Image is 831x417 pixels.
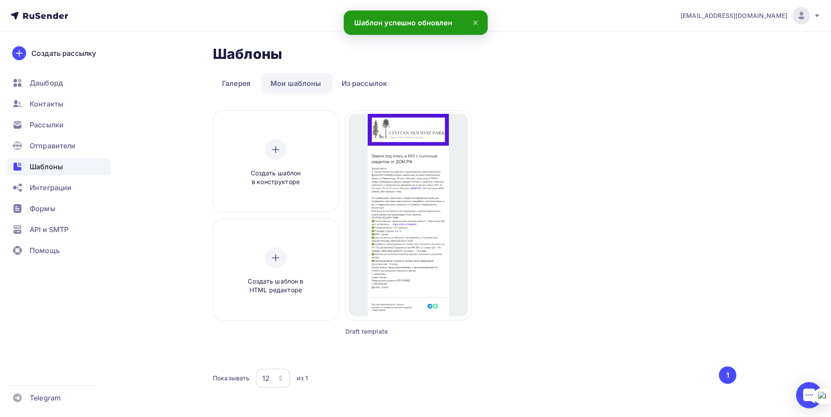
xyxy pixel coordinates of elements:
[30,120,64,130] span: Рассылки
[256,368,291,388] button: 12
[332,73,397,93] a: Из рассылок
[261,73,331,93] a: Мои шаблоны
[234,169,317,187] span: Создать шаблон в конструкторе
[262,373,270,383] div: 12
[7,74,111,92] a: Дашборд
[31,48,96,58] div: Создать рассылку
[7,116,111,133] a: Рассылки
[30,182,72,193] span: Интеграции
[234,277,317,295] span: Создать шаблон в HTML редакторе
[30,203,55,214] span: Формы
[30,224,68,235] span: API и SMTP
[213,73,260,93] a: Галерея
[681,11,787,20] span: [EMAIL_ADDRESS][DOMAIN_NAME]
[7,200,111,217] a: Формы
[30,245,60,256] span: Помощь
[30,161,63,172] span: Шаблоны
[213,374,250,383] div: Показывать
[719,366,736,384] button: Go to page 1
[718,366,737,384] ul: Pagination
[681,7,821,24] a: [EMAIL_ADDRESS][DOMAIN_NAME]
[7,95,111,113] a: Контакты
[213,45,282,63] h2: Шаблоны
[7,158,111,175] a: Шаблоны
[7,137,111,154] a: Отправители
[30,140,76,151] span: Отправители
[30,99,63,109] span: Контакты
[297,374,308,383] div: из 1
[345,327,440,336] div: Draft template
[30,393,61,403] span: Telegram
[30,78,63,88] span: Дашборд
